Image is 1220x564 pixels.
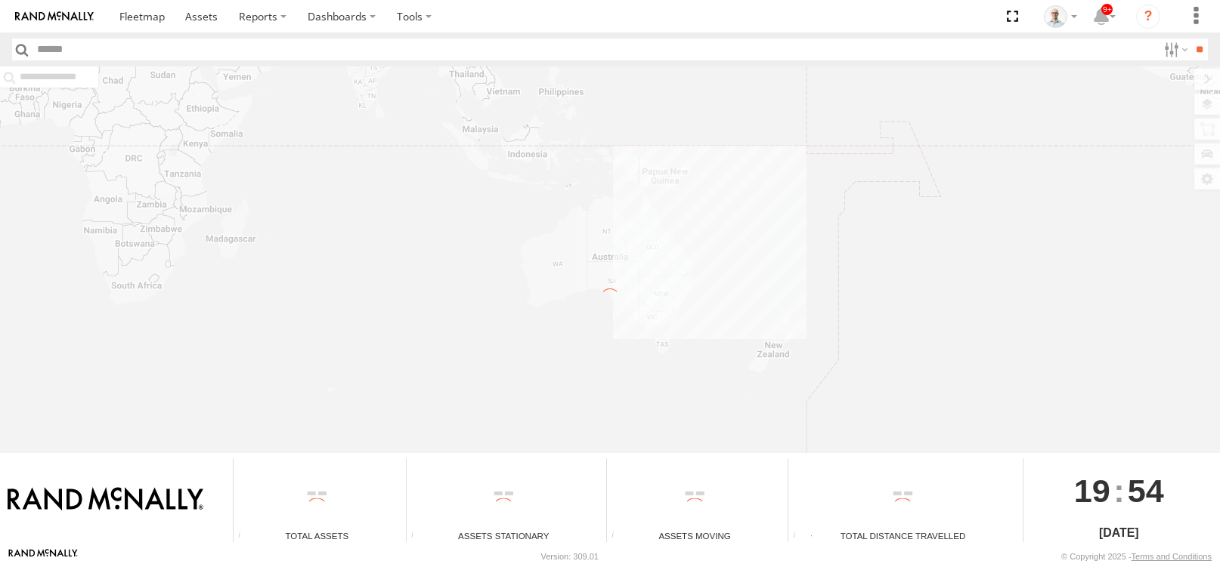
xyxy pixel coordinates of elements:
[1039,5,1082,28] div: Kurt Byers
[15,11,94,22] img: rand-logo.svg
[788,531,811,542] div: Total distance travelled by all assets within specified date range and applied filters
[1128,458,1164,523] span: 54
[234,529,400,542] div: Total Assets
[1061,552,1212,561] div: © Copyright 2025 -
[8,487,203,513] img: Rand McNally
[1074,458,1110,523] span: 19
[541,552,599,561] div: Version: 309.01
[234,531,256,542] div: Total number of Enabled Assets
[788,529,1017,542] div: Total Distance Travelled
[8,549,78,564] a: Visit our Website
[1023,458,1215,523] div: :
[407,531,429,542] div: Total number of assets current stationary.
[407,529,601,542] div: Assets Stationary
[1023,524,1215,542] div: [DATE]
[1132,552,1212,561] a: Terms and Conditions
[607,531,630,542] div: Total number of assets current in transit.
[607,529,782,542] div: Assets Moving
[1158,39,1191,60] label: Search Filter Options
[1136,5,1160,29] i: ?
